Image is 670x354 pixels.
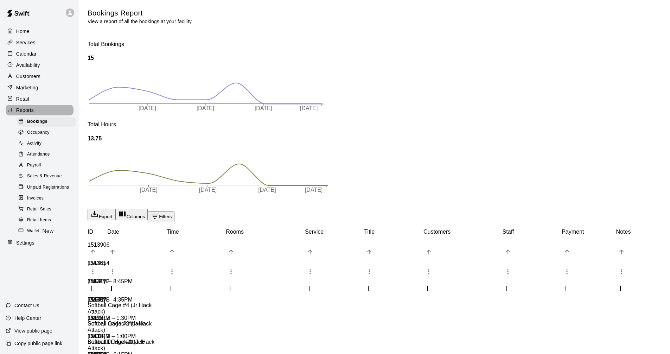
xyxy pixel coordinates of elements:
div: Staff [503,222,562,242]
a: Services [6,37,74,48]
p: Home [16,28,30,35]
div: Calendar [6,49,74,59]
div: 12:30PM – 1:30PM [88,315,147,321]
span: Bookings [27,118,47,125]
span: Occupancy [27,129,50,136]
div: 12:00PM – 1:00PM [88,333,147,340]
button: Export [88,209,115,220]
a: Home [6,26,74,37]
p: Settings [16,239,34,246]
div: Retail [6,94,74,104]
p: Retail [16,95,29,102]
div: 1513654 [88,260,107,266]
p: Total Hours [88,121,662,128]
tspan: [DATE] [300,106,318,112]
div: Payroll [17,160,76,170]
a: Retail Items [17,215,79,226]
tspan: [DATE] [140,187,157,193]
h5: Bookings Report [88,8,192,18]
div: 7:45PM – 8:45PM [88,278,147,285]
div: Invoices [17,194,76,203]
div: Bookings [17,117,76,127]
span: Activity [27,140,42,147]
a: Unpaid Registrations [17,182,79,193]
div: Date [107,222,167,242]
div: Attendance [17,150,76,159]
p: Availability [16,62,40,69]
a: Availability [6,60,74,70]
div: 1512212 [88,315,107,321]
div: Rooms [226,222,305,242]
span: Invoices [27,195,44,202]
a: Customers [6,71,74,82]
tspan: [DATE] [197,106,214,112]
a: Bookings [17,116,79,127]
span: Wallet [27,228,39,235]
a: Marketing [6,82,74,93]
div: Customers [423,222,503,242]
p: Contact Us [14,302,39,309]
a: Settings [6,238,74,248]
span: Payroll [27,162,41,169]
div: ID [88,222,107,242]
div: Service [305,222,364,242]
span: Sales & Revenue [27,173,62,180]
div: 1511819 [88,333,107,340]
span: Attendance [27,151,50,158]
tspan: [DATE] [255,106,273,112]
p: Baseball Cage #2 (Jr Hack Attack) [88,339,167,352]
div: Notes [616,222,656,242]
tspan: [DATE] [139,106,156,112]
p: Marketing [16,84,38,91]
p: View a report of all the bookings at your facility [88,18,192,25]
p: Softball Cage #4 (Jr Hack Attack) [88,302,167,315]
div: 1513906 [88,242,107,248]
a: Occupancy [17,127,79,138]
p: Reports [16,107,34,114]
a: WalletNew [17,226,79,236]
div: Time [167,222,226,242]
a: Payroll [17,160,79,171]
a: Invoices [17,193,79,204]
p: Softball Cage #3 (Jr Hack Attack) [88,321,167,333]
div: Retail Sales [17,204,76,214]
tspan: [DATE] [258,187,276,193]
p: Customers [16,73,40,80]
a: Sales & Revenue [17,171,79,182]
p: Copy public page link [14,340,62,347]
div: Retail Items [17,215,76,225]
a: Activity [17,138,79,149]
div: 1513172 [88,278,107,285]
p: Services [16,39,36,46]
div: Title [364,222,423,242]
span: New [39,228,56,234]
button: Select columns [115,209,148,220]
span: Unpaid Registrations [27,184,69,191]
tspan: [DATE] [199,187,217,193]
a: Attendance [17,149,79,160]
a: Retail Sales [17,204,79,215]
div: Payment [562,222,616,242]
span: Retail Sales [27,206,51,213]
h4: 13.75 [88,135,662,142]
p: View public page [14,327,52,334]
div: Reports [6,105,74,115]
p: Calendar [16,50,37,57]
p: Total Bookings [88,41,662,48]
